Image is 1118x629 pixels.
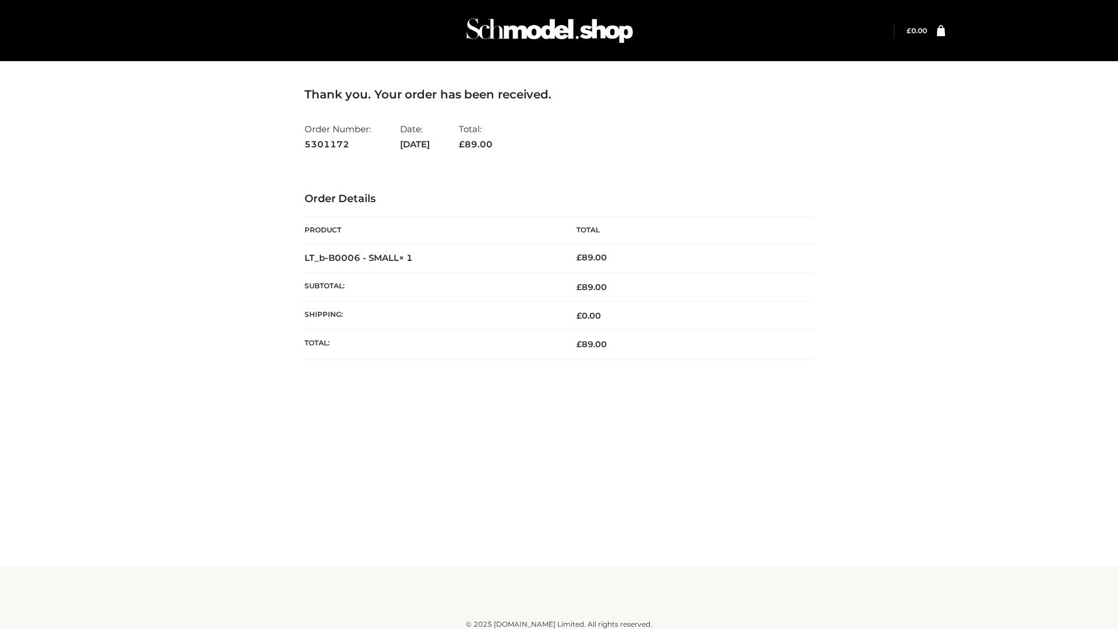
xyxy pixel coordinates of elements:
span: 89.00 [576,282,607,292]
li: Order Number: [305,119,371,154]
img: Schmodel Admin 964 [462,8,637,54]
span: 89.00 [459,139,493,150]
strong: LT_b-B0006 - SMALL [305,252,413,263]
bdi: 0.00 [907,26,927,35]
h3: Order Details [305,193,813,206]
th: Subtotal: [305,273,559,301]
span: 89.00 [576,339,607,349]
th: Total: [305,330,559,359]
bdi: 89.00 [576,252,607,263]
a: £0.00 [907,26,927,35]
strong: 5301172 [305,137,371,152]
span: £ [576,252,582,263]
span: £ [907,26,911,35]
h3: Thank you. Your order has been received. [305,87,813,101]
th: Shipping: [305,302,559,330]
strong: [DATE] [400,137,430,152]
span: £ [576,282,582,292]
strong: × 1 [399,252,413,263]
bdi: 0.00 [576,310,601,321]
span: £ [576,339,582,349]
th: Total [559,217,813,243]
li: Date: [400,119,430,154]
li: Total: [459,119,493,154]
span: £ [576,310,582,321]
th: Product [305,217,559,243]
span: £ [459,139,465,150]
